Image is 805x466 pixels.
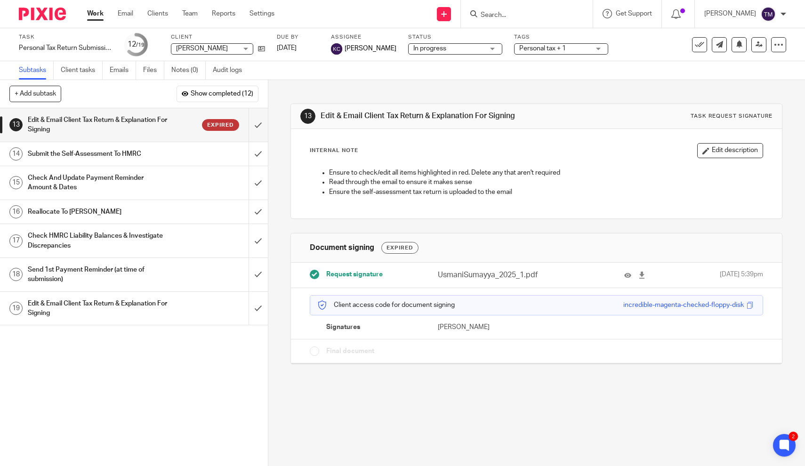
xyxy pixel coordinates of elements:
[310,243,374,253] h1: Document signing
[9,205,23,218] div: 16
[28,147,169,161] h1: Submit the Self-Assessment To HMRC
[514,33,608,41] label: Tags
[118,9,133,18] a: Email
[310,147,358,154] p: Internal Note
[329,168,763,177] p: Ensure to check/edit all items highlighted in red. Delete any that aren't required
[212,9,235,18] a: Reports
[28,263,169,287] h1: Send 1st Payment Reminder (at time of submission)
[19,61,54,80] a: Subtasks
[28,297,169,321] h1: Edit & Email Client Tax Return & Explanation For Signing
[19,33,113,41] label: Task
[691,112,773,120] div: Task request signature
[789,432,798,441] div: 2
[171,33,265,41] label: Client
[177,86,258,102] button: Show completed (12)
[326,346,374,356] span: Final document
[329,177,763,187] p: Read through the email to ensure it makes sense
[171,61,206,80] a: Notes (0)
[623,300,744,310] div: incredible-magenta-checked-floppy-disk
[697,143,763,158] button: Edit description
[176,45,228,52] span: [PERSON_NAME]
[761,7,776,22] img: svg%3E
[326,270,383,279] span: Request signature
[9,234,23,248] div: 17
[331,33,396,41] label: Assignee
[720,270,763,281] span: [DATE] 5:39pm
[28,171,169,195] h1: Check And Update Payment Reminder Amount & Dates
[191,90,253,98] span: Show completed (12)
[9,176,23,189] div: 15
[182,9,198,18] a: Team
[110,61,136,80] a: Emails
[321,111,557,121] h1: Edit & Email Client Tax Return & Explanation For Signing
[9,147,23,161] div: 14
[519,45,566,52] span: Personal tax + 1
[250,9,274,18] a: Settings
[28,113,169,137] h1: Edit & Email Client Tax Return & Explanation For Signing
[28,229,169,253] h1: Check HMRC Liability Balances & Investigate Discrepancies
[326,322,360,332] span: Signatures
[213,61,249,80] a: Audit logs
[480,11,564,20] input: Search
[704,9,756,18] p: [PERSON_NAME]
[9,86,61,102] button: + Add subtask
[300,109,315,124] div: 13
[317,300,455,310] p: Client access code for document signing
[438,322,537,332] p: [PERSON_NAME]
[277,33,319,41] label: Due by
[381,242,419,254] div: Expired
[9,118,23,131] div: 13
[19,8,66,20] img: Pixie
[207,121,234,129] span: Expired
[331,43,342,55] img: svg%3E
[136,42,145,48] small: /19
[413,45,446,52] span: In progress
[9,268,23,281] div: 18
[616,10,652,17] span: Get Support
[345,44,396,53] span: [PERSON_NAME]
[28,205,169,219] h1: Reallocate To [PERSON_NAME]
[19,43,113,53] div: Personal Tax Return Submission - Monthly Ltd Co Directors (included in fee)
[408,33,502,41] label: Status
[61,61,103,80] a: Client tasks
[147,9,168,18] a: Clients
[277,45,297,51] span: [DATE]
[87,9,104,18] a: Work
[128,39,145,50] div: 12
[329,187,763,197] p: Ensure the self-assessment tax return is uploaded to the email
[143,61,164,80] a: Files
[9,302,23,315] div: 19
[438,270,562,281] p: UsmaniSumayya_2025_1.pdf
